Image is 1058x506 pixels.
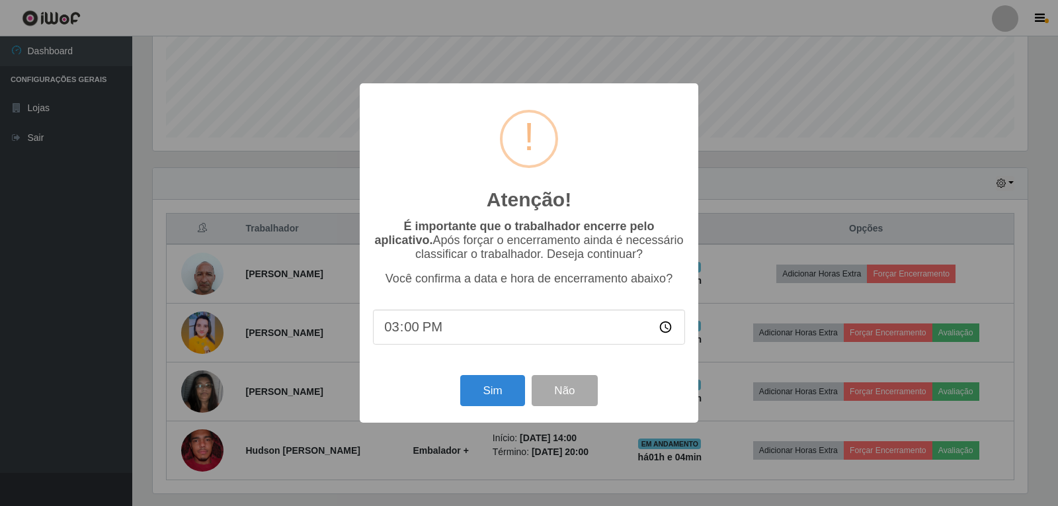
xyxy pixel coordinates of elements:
h2: Atenção! [487,188,571,212]
p: Você confirma a data e hora de encerramento abaixo? [373,272,685,286]
b: É importante que o trabalhador encerre pelo aplicativo. [374,220,654,247]
button: Sim [460,375,524,406]
button: Não [532,375,597,406]
p: Após forçar o encerramento ainda é necessário classificar o trabalhador. Deseja continuar? [373,220,685,261]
